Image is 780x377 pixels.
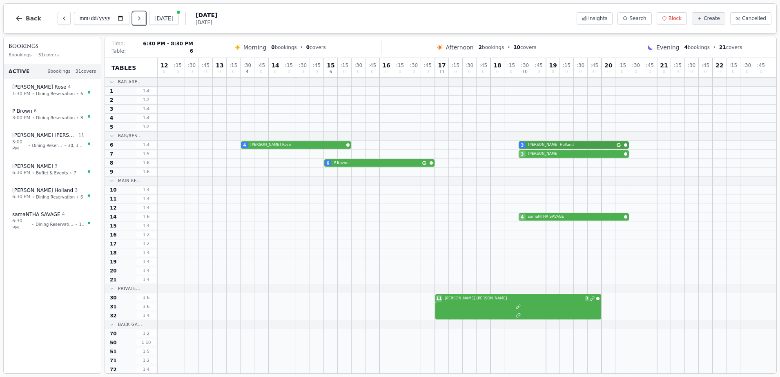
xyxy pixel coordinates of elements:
span: 0 [732,70,734,74]
span: : 30 [466,63,473,68]
span: Bar/Res... [118,133,142,139]
span: 0 [218,70,221,74]
span: 7 [74,170,76,176]
span: 0 [357,70,359,74]
span: 8 [110,160,113,166]
span: 0 [537,70,540,74]
span: 17 [110,241,117,247]
span: 1 - 6 [136,214,156,220]
span: 0 [635,70,637,74]
span: 0 [426,70,429,74]
span: 1 - 2 [136,232,156,238]
span: Back [26,16,41,21]
span: 0 [718,70,721,74]
span: 0 [371,70,373,74]
button: Insights [577,12,613,25]
span: 31 [110,303,117,310]
span: 2 [479,45,482,50]
span: 30 [110,294,117,301]
span: 19 [110,259,117,265]
span: 6 [110,142,113,148]
span: 22 [715,62,723,68]
span: 1 - 2 [136,357,156,364]
span: 14 [271,62,279,68]
span: : 45 [646,63,654,68]
span: 14 [110,214,117,220]
span: Insights [588,15,608,22]
span: 0 [746,70,748,74]
button: Next day [133,12,146,25]
span: 1 - 2 [136,124,156,130]
span: 0 [482,70,484,74]
span: Dining Reservation [36,194,75,200]
span: Create [704,15,720,22]
span: 15 [327,62,334,68]
span: 20 [110,268,117,274]
svg: Google booking [422,161,426,165]
span: : 15 [452,63,459,68]
span: covers [306,44,326,51]
span: Main Re... [118,178,141,184]
span: Dining Reservation [32,143,62,149]
span: 1 - 2 [136,330,156,337]
span: 20 [604,62,612,68]
span: 1 - 4 [136,196,156,202]
span: Buffet & Events [36,170,68,176]
span: 0 [412,70,415,74]
span: 13 [216,62,223,68]
span: 0 [343,70,345,74]
span: 9 [110,169,113,175]
span: : 30 [743,63,751,68]
span: Dining Reservation [36,91,75,97]
span: • [64,143,66,149]
span: • [28,143,31,149]
span: 21 [110,277,117,283]
span: Bar Are... [118,79,142,85]
span: • [300,44,303,51]
span: 1 - 4 [136,106,156,112]
span: 4 [246,70,248,74]
span: : 15 [230,63,237,68]
span: 16 [110,232,117,238]
span: 1 - 6 [136,160,156,166]
span: : 30 [243,63,251,68]
span: 0 [760,70,762,74]
span: bookings [684,44,709,51]
span: Evening [656,43,679,51]
span: 1 - 4 [136,366,156,373]
span: 1 - 5 [136,348,156,355]
span: 31 covers [38,52,59,59]
span: 1 - 6 [136,303,156,310]
button: Create [692,12,725,25]
span: 0 [232,70,234,74]
span: : 30 [188,63,196,68]
span: 10 [513,45,520,50]
span: 0 [271,45,274,50]
span: 32 [110,312,117,319]
button: [PERSON_NAME] Holland36:30 PM•Dining Reservation•6 [7,183,98,205]
button: Search [617,12,651,25]
span: 6 [190,48,193,54]
span: : 15 [674,63,682,68]
span: 1 - 4 [136,277,156,283]
span: 3:00 PM [12,115,30,122]
span: 1 - 2 [136,241,156,247]
span: 1 - 4 [136,223,156,229]
span: 6:30 PM [12,170,30,176]
span: Table: [111,48,126,54]
span: • [76,194,79,200]
span: 0 [552,70,554,74]
button: [PERSON_NAME] 36:30 PM•Buffet & Events•7 [7,158,98,181]
span: : 30 [688,63,695,68]
button: Cancelled [730,12,771,25]
span: Cancelled [742,15,766,22]
button: [DATE] [149,12,179,25]
span: Dining Reservation [36,221,74,228]
span: 14 [79,221,84,228]
span: [PERSON_NAME] [12,163,53,170]
span: 1 - 6 [136,169,156,175]
span: : 45 [313,63,321,68]
span: 0 [565,70,568,74]
span: 1:30 PM [12,91,30,98]
span: : 30 [410,63,418,68]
